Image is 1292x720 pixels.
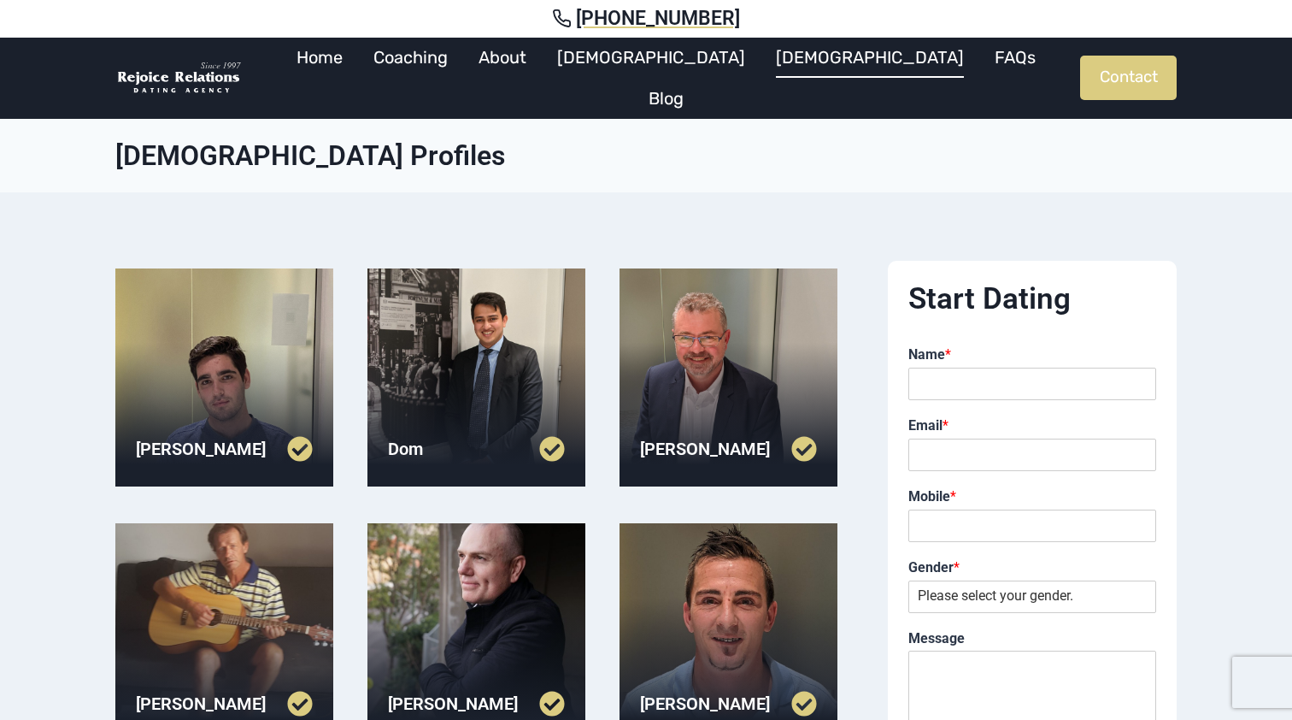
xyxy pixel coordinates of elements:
[908,559,1156,577] label: Gender
[761,37,979,78] a: [DEMOGRAPHIC_DATA]
[115,139,1177,172] h1: [DEMOGRAPHIC_DATA] Profiles
[908,417,1156,435] label: Email
[252,37,1080,119] nav: Primary Navigation
[542,37,761,78] a: [DEMOGRAPHIC_DATA]
[576,7,740,31] span: [PHONE_NUMBER]
[908,346,1156,364] label: Name
[281,37,358,78] a: Home
[908,510,1156,542] input: Mobile
[21,7,1271,31] a: [PHONE_NUMBER]
[115,61,244,96] img: Rejoice Relations
[463,37,542,78] a: About
[633,78,699,119] a: Blog
[908,488,1156,506] label: Mobile
[979,37,1051,78] a: FAQs
[908,281,1156,317] h2: Start Dating
[908,630,1156,648] label: Message
[1080,56,1177,100] a: Contact
[358,37,463,78] a: Coaching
